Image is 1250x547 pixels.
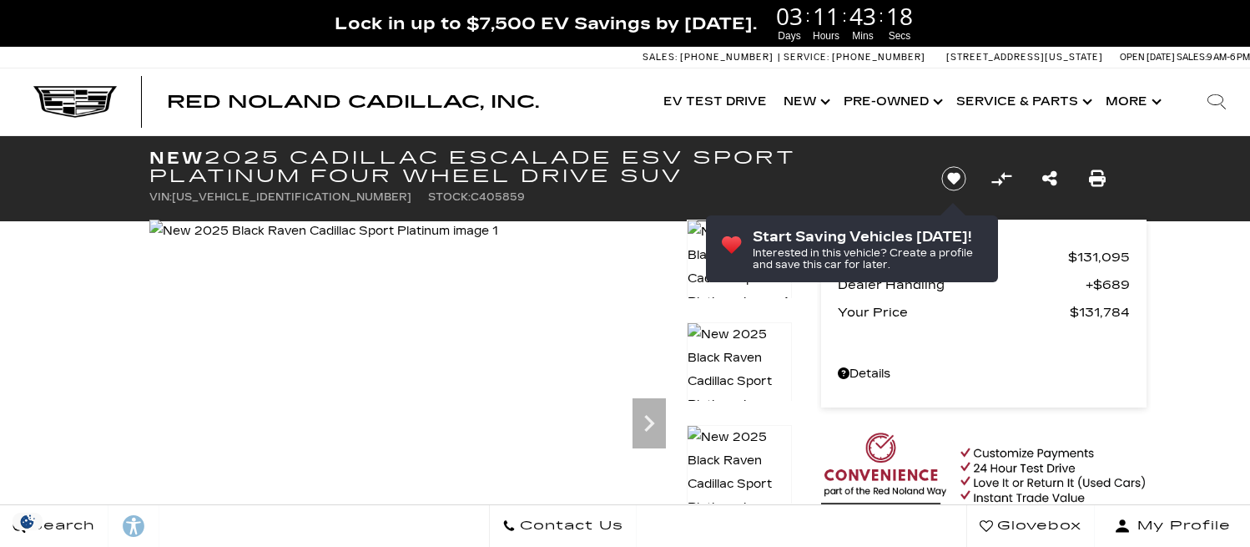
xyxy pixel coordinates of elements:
span: Service: [784,52,829,63]
a: Contact Us [489,505,637,547]
a: [STREET_ADDRESS][US_STATE] [946,52,1103,63]
strong: New [149,148,204,168]
span: [US_VEHICLE_IDENTIFICATION_NUMBER] [172,191,411,203]
span: Sales: [643,52,678,63]
span: 9 AM-6 PM [1207,52,1250,63]
span: 18 [884,4,915,28]
span: $131,095 [1068,246,1130,269]
img: Cadillac Dark Logo with Cadillac White Text [33,86,117,118]
a: Your Price $131,784 [838,301,1130,324]
span: MSRP [838,246,1068,269]
span: My Profile [1131,514,1231,538]
a: New [775,68,835,135]
section: Click to Open Cookie Consent Modal [8,513,47,530]
img: New 2025 Black Raven Cadillac Sport Platinum image 1 [687,220,792,315]
button: Open user profile menu [1095,505,1250,547]
span: Lock in up to $7,500 EV Savings by [DATE]. [335,13,757,34]
a: EV Test Drive [655,68,775,135]
span: : [842,3,847,28]
img: New 2025 Black Raven Cadillac Sport Platinum image 2 [687,322,792,441]
span: : [879,3,884,28]
a: Sales: [PHONE_NUMBER] [643,53,778,62]
button: More [1097,68,1167,135]
h1: 2025 Cadillac Escalade ESV Sport Platinum Four Wheel Drive SUV [149,149,913,185]
span: Glovebox [993,514,1081,538]
span: Mins [847,28,879,43]
img: New 2025 Black Raven Cadillac Sport Platinum image 3 [687,425,792,544]
span: Hours [810,28,842,43]
span: $131,784 [1070,301,1130,324]
a: Service & Parts [948,68,1097,135]
span: [PHONE_NUMBER] [680,52,774,63]
a: Print this New 2025 Cadillac Escalade ESV Sport Platinum Four Wheel Drive SUV [1089,167,1106,190]
span: [PHONE_NUMBER] [832,52,925,63]
span: $689 [1086,273,1130,296]
span: C405859 [471,191,525,203]
button: Compare Vehicle [989,166,1014,191]
span: VIN: [149,191,172,203]
a: Pre-Owned [835,68,948,135]
a: Close [1222,8,1242,28]
div: Next [633,398,666,448]
span: Red Noland Cadillac, Inc. [167,92,539,112]
a: Share this New 2025 Cadillac Escalade ESV Sport Platinum Four Wheel Drive SUV [1042,167,1057,190]
span: Days [774,28,805,43]
span: Open [DATE] [1120,52,1175,63]
span: Secs [884,28,915,43]
span: 11 [810,4,842,28]
span: Contact Us [516,514,623,538]
a: Red Noland Cadillac, Inc. [167,94,539,110]
img: Opt-Out Icon [8,513,47,530]
span: 03 [774,4,805,28]
span: 43 [847,4,879,28]
a: Details [838,362,1130,386]
span: Search [26,514,95,538]
span: Dealer Handling [838,273,1086,296]
span: Stock: [428,191,471,203]
a: Service: [PHONE_NUMBER] [778,53,930,62]
a: Glovebox [966,505,1095,547]
span: Sales: [1177,52,1207,63]
span: Your Price [838,301,1070,324]
span: : [805,3,810,28]
button: Save vehicle [935,165,972,192]
a: MSRP $131,095 [838,246,1130,269]
img: New 2025 Black Raven Cadillac Sport Platinum image 1 [149,220,498,243]
a: Dealer Handling $689 [838,273,1130,296]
